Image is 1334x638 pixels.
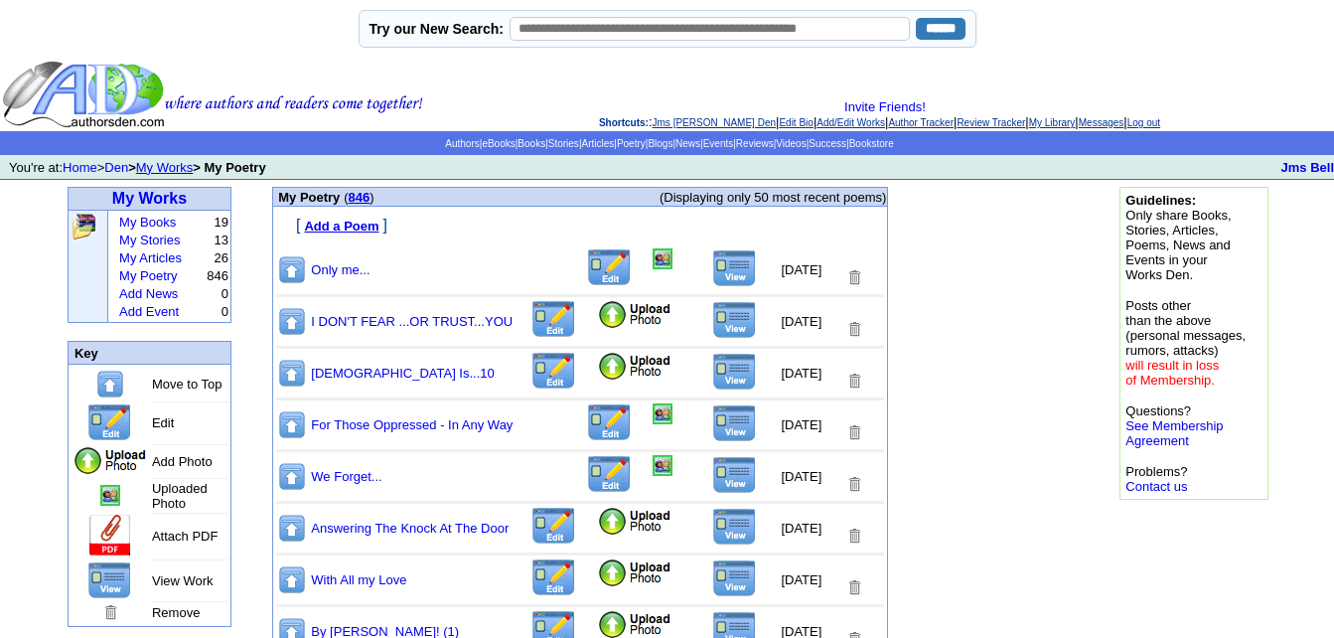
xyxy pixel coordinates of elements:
[530,558,577,597] img: Edit this Title
[849,138,894,149] a: Bookstore
[304,219,378,234] font: Add a Poem
[112,190,187,207] a: My Works
[311,366,494,381] a: [DEMOGRAPHIC_DATA] Is...10
[119,233,180,247] a: My Stories
[383,217,387,234] font: ]
[597,507,672,537] img: Add Photo
[207,268,228,283] font: 846
[119,268,178,283] a: My Poetry
[311,521,509,536] a: Answering The Knock At The Door
[599,117,649,128] span: Shortcuts:
[87,561,132,599] img: View this Page
[152,415,174,430] font: Edit
[781,572,821,587] font: [DATE]
[1125,193,1196,208] b: Guidelines:
[311,469,381,484] a: We Forget...
[1125,403,1223,448] font: Questions?
[712,559,757,597] img: View this Title
[845,578,863,597] img: Removes this Title
[9,160,266,175] font: You're at: >
[193,160,265,175] b: > My Poetry
[617,138,646,149] a: Poetry
[1125,193,1231,282] font: Only share Books, Stories, Articles, Poems, News and Events in your Works Den.
[597,352,672,382] img: Add Photo
[101,603,119,622] img: Remove this Page
[712,404,757,442] img: View this Title
[653,455,672,476] img: Add/Remove Photo
[152,573,214,588] font: View Work
[344,190,348,205] span: (
[712,301,757,339] img: View this Title
[1127,117,1160,128] a: Log out
[349,190,371,205] a: 846
[586,455,633,494] img: Edit this Title
[296,217,300,234] font: [
[311,314,513,329] a: I DON'T FEAR ...OR TRUST...YOU
[530,352,577,391] img: Edit this Title
[73,446,148,476] img: Add Photo
[1079,117,1124,128] a: Messages
[277,254,307,285] img: Move to top
[888,117,954,128] a: Author Tracker
[530,300,577,339] img: Edit this Title
[1125,298,1246,388] font: Posts other than the above (personal messages, rumors, attacks)
[712,508,757,546] img: View this Title
[1281,160,1334,175] a: Jms Bell
[128,160,136,175] b: >
[152,377,222,392] font: Move to Top
[776,138,806,149] a: Videos
[222,286,228,301] font: 0
[530,507,577,546] img: Edit this Title
[152,481,208,511] font: Uploaded Photo
[648,138,672,149] a: Blogs
[63,160,97,175] a: Home
[1125,479,1187,494] a: Contact us
[653,117,776,128] a: Jms [PERSON_NAME] Den
[675,138,700,149] a: News
[581,138,614,149] a: Articles
[660,190,886,205] font: (Displaying only 50 most recent poems)
[278,190,340,205] font: My Poetry
[712,456,757,494] img: View this Title
[2,60,423,129] img: header_logo2.gif
[845,372,863,391] img: Removes this Title
[370,190,373,205] span: )
[119,304,179,319] a: Add Event
[277,564,307,595] img: Move to top
[816,117,885,128] a: Add/Edit Works
[845,527,863,546] img: Removes this Title
[222,304,228,319] font: 0
[214,233,227,247] font: 13
[779,117,813,128] a: Edit Bio
[152,605,200,620] font: Remove
[781,417,821,432] font: [DATE]
[518,138,545,149] a: Books
[957,117,1025,128] a: Review Tracker
[74,346,98,361] font: Key
[548,138,579,149] a: Stories
[845,423,863,442] img: Removes this Title
[1125,418,1223,448] a: See Membership Agreement
[311,572,406,587] a: With All my Love
[597,300,672,330] img: Add Photo
[586,403,633,442] img: Edit this Title
[119,215,176,230] a: My Books
[152,454,213,469] font: Add Photo
[95,369,125,399] img: Move to top
[304,217,378,234] a: Add a Poem
[86,403,133,442] img: Edit this Title
[703,138,734,149] a: Events
[311,262,370,277] a: Only me...
[71,213,97,240] img: Click to add, upload, edit and remove all your books, stories, articles and poems.
[214,250,227,265] font: 26
[119,286,178,301] a: Add News
[87,515,133,558] img: Add Attachment
[845,320,863,339] img: Removes this Title
[809,138,846,149] a: Success
[277,306,307,337] img: Move to top
[845,475,863,494] img: Removes this Title
[1125,464,1187,494] font: Problems?
[311,417,513,432] a: For Those Oppressed - In Any Way
[597,558,672,588] img: Add Photo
